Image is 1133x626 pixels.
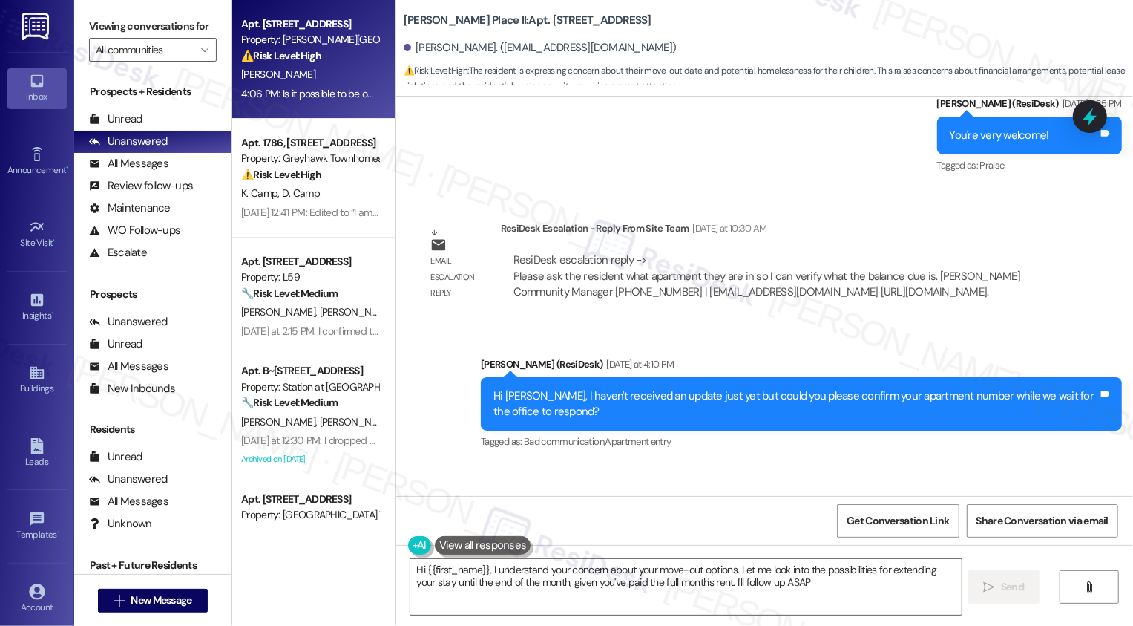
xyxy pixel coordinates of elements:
[980,159,1005,172] span: Praise
[241,16,378,32] div: Apt. [STREET_ADDRESS]
[481,431,1122,452] div: Tagged as:
[967,504,1118,538] button: Share Conversation via email
[404,65,467,76] strong: ⚠️ Risk Level: High
[605,435,671,448] span: Apartment entry
[837,504,959,538] button: Get Conversation Link
[89,449,142,465] div: Unread
[241,287,338,300] strong: 🔧 Risk Level: Medium
[404,40,677,56] div: [PERSON_NAME]. ([EMAIL_ADDRESS][DOMAIN_NAME])
[7,434,67,474] a: Leads
[950,128,1049,143] div: You're very welcome!
[241,186,282,200] span: K. Camp
[74,84,231,100] div: Prospects + Residents
[968,570,1040,604] button: Send
[603,356,674,372] div: [DATE] at 4:10 PM
[241,206,847,219] div: [DATE] 12:41 PM: Edited to “I am not usually a complainer... but since you opened the door.... I ...
[241,363,378,379] div: Apt. B~[STREET_ADDRESS]
[524,435,605,448] span: Bad communication ,
[689,221,767,236] div: [DATE] at 10:30 AM
[937,96,1122,117] div: [PERSON_NAME] (ResiDesk)
[114,595,125,607] i: 
[66,163,68,173] span: •
[74,287,231,302] div: Prospects
[89,359,168,374] div: All Messages
[241,270,378,285] div: Property: L59
[89,134,168,149] div: Unanswered
[7,360,67,400] a: Buildings
[7,579,67,619] a: Account
[847,513,949,529] span: Get Conversation Link
[241,168,321,181] strong: ⚠️ Risk Level: High
[481,356,1122,377] div: [PERSON_NAME] (ResiDesk)
[501,221,1060,241] div: ResiDesk Escalation - Reply From Site Team
[282,186,320,200] span: D. Camp
[241,87,638,100] div: 4:06 PM: Is it possible to be out by the end of the month since I paid the full month already ?
[1084,581,1095,593] i: 
[976,513,1109,529] span: Share Conversation via email
[241,415,320,428] span: [PERSON_NAME]
[240,450,380,469] div: Archived on [DATE]
[241,379,378,395] div: Property: Station at [GEOGRAPHIC_DATA][PERSON_NAME]
[89,381,175,397] div: New Inbounds
[241,68,315,81] span: [PERSON_NAME]
[7,68,67,108] a: Inbox
[410,559,962,615] textarea: Hi {{first_name}}, I understand your concern about your move-out options. Let me look into the po...
[89,516,152,532] div: Unknown
[319,305,393,319] span: [PERSON_NAME]
[7,287,67,327] a: Insights •
[89,314,168,330] div: Unanswered
[96,38,193,62] input: All communities
[89,472,168,487] div: Unanswered
[241,434,582,447] div: [DATE] at 12:30 PM: I dropped off the cashiers check [DATE] to [PERSON_NAME]
[89,494,168,509] div: All Messages
[241,151,378,166] div: Property: Greyhawk Townhomes
[7,506,67,547] a: Templates •
[430,253,488,301] div: Email escalation reply
[22,13,52,40] img: ResiDesk Logo
[51,308,53,319] span: •
[89,178,193,194] div: Review follow-ups
[98,589,208,613] button: New Message
[241,492,378,507] div: Apt. [STREET_ADDRESS]
[89,156,168,172] div: All Messages
[241,135,378,151] div: Apt. 1786, [STREET_ADDRESS]
[241,254,378,270] div: Apt. [STREET_ADDRESS]
[1001,579,1024,595] span: Send
[53,235,56,246] span: •
[404,13,651,28] b: [PERSON_NAME] Place II: Apt. [STREET_ADDRESS]
[74,422,231,437] div: Residents
[241,49,321,62] strong: ⚠️ Risk Level: High
[984,581,995,593] i: 
[74,558,231,573] div: Past + Future Residents
[513,252,1020,299] div: ResiDesk escalation reply -> Please ask the resident what apartment they are in so I can verify w...
[493,388,1098,420] div: Hi [PERSON_NAME], I haven't received an update just yet but could you please confirm your apartme...
[404,63,1133,95] span: : The resident is expressing concern about their move-out date and potential homelessness for the...
[7,215,67,255] a: Site Visit •
[241,305,320,319] span: [PERSON_NAME]
[89,111,142,127] div: Unread
[89,200,171,216] div: Maintenance
[241,507,378,523] div: Property: [GEOGRAPHIC_DATA] Townhomes
[131,593,191,608] span: New Message
[241,396,338,409] strong: 🔧 Risk Level: Medium
[57,527,59,538] span: •
[1059,96,1122,111] div: [DATE] 7:35 PM
[200,44,208,56] i: 
[89,336,142,352] div: Unread
[89,245,147,261] div: Escalate
[241,32,378,48] div: Property: [PERSON_NAME][GEOGRAPHIC_DATA]
[319,415,393,428] span: [PERSON_NAME]
[89,15,217,38] label: Viewing conversations for
[937,154,1122,176] div: Tagged as:
[89,223,180,238] div: WO Follow-ups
